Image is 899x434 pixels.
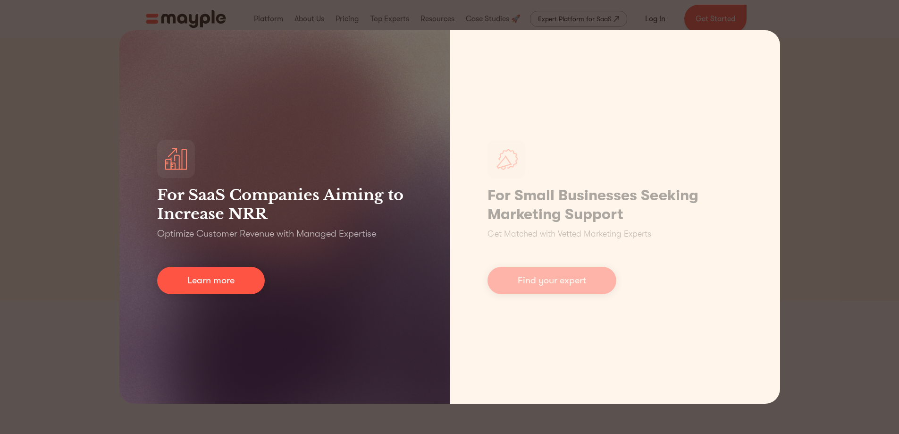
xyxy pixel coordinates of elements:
[487,267,616,294] a: Find your expert
[157,267,265,294] a: Learn more
[157,186,412,223] h3: For SaaS Companies Aiming to Increase NRR
[487,228,651,240] p: Get Matched with Vetted Marketing Experts
[487,186,742,224] h1: For Small Businesses Seeking Marketing Support
[157,227,376,240] p: Optimize Customer Revenue with Managed Expertise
